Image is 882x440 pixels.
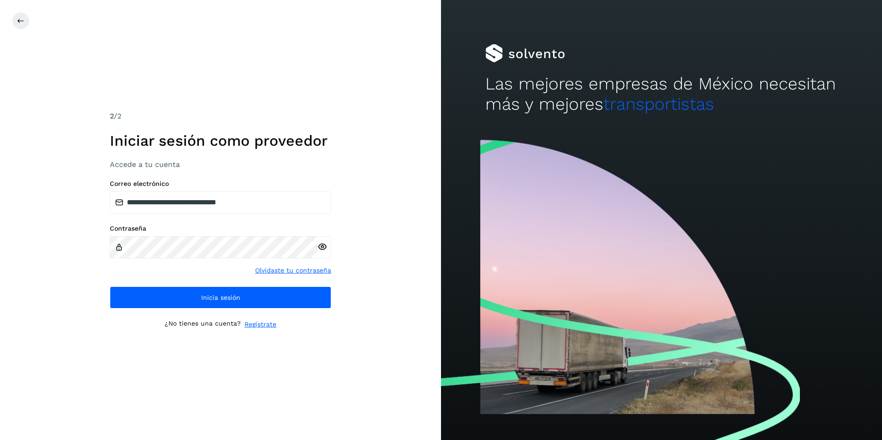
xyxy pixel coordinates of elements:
p: ¿No tienes una cuenta? [165,320,241,329]
label: Contraseña [110,225,331,232]
h3: Accede a tu cuenta [110,160,331,169]
h1: Iniciar sesión como proveedor [110,132,331,149]
label: Correo electrónico [110,180,331,188]
a: Olvidaste tu contraseña [255,266,331,275]
span: Inicia sesión [201,294,240,301]
span: 2 [110,112,114,120]
a: Regístrate [244,320,276,329]
span: transportistas [603,94,714,114]
button: Inicia sesión [110,286,331,309]
div: /2 [110,111,331,122]
h2: Las mejores empresas de México necesitan más y mejores [485,74,838,115]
